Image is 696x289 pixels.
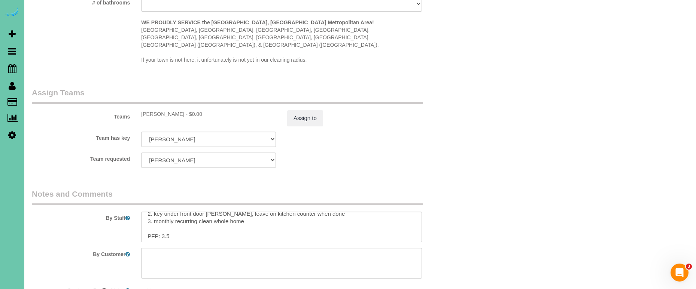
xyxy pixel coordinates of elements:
[141,19,422,64] p: [GEOGRAPHIC_DATA], [GEOGRAPHIC_DATA], [GEOGRAPHIC_DATA], [GEOGRAPHIC_DATA], [GEOGRAPHIC_DATA], [G...
[26,248,136,258] label: By Customer
[26,110,136,120] label: Teams
[287,110,323,126] button: Assign to
[141,19,374,25] strong: WE PROUDLY SERVICE the [GEOGRAPHIC_DATA], [GEOGRAPHIC_DATA] Metropolitan Area!
[671,264,689,282] iframe: Intercom live chat
[32,188,423,205] legend: Notes and Comments
[32,87,423,104] legend: Assign Teams
[141,110,276,118] div: 3.25 hours x $0.00/hour
[26,153,136,163] label: Team requested
[26,212,136,222] label: By Staff
[4,7,19,18] img: Automaid Logo
[26,132,136,142] label: Team has key
[686,264,692,270] span: 3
